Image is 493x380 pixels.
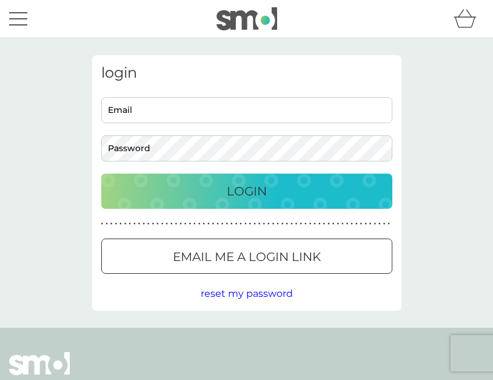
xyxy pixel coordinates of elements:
[212,221,215,227] p: ●
[184,221,187,227] p: ●
[300,221,302,227] p: ●
[216,7,277,30] img: smol
[374,221,376,227] p: ●
[101,221,104,227] p: ●
[124,221,127,227] p: ●
[263,221,265,227] p: ●
[253,221,256,227] p: ●
[378,221,381,227] p: ●
[133,221,136,227] p: ●
[318,221,321,227] p: ●
[201,286,293,302] button: reset my password
[290,221,293,227] p: ●
[230,221,233,227] p: ●
[119,221,122,227] p: ●
[161,221,164,227] p: ●
[323,221,326,227] p: ●
[156,221,159,227] p: ●
[240,221,242,227] p: ●
[272,221,275,227] p: ●
[198,221,201,227] p: ●
[295,221,298,227] p: ●
[346,221,349,227] p: ●
[175,221,178,227] p: ●
[355,221,358,227] p: ●
[201,288,293,299] span: reset my password
[101,239,392,274] button: Email me a login link
[314,221,316,227] p: ●
[221,221,224,227] p: ●
[170,221,173,227] p: ●
[226,221,228,227] p: ●
[115,221,117,227] p: ●
[101,174,392,209] button: Login
[277,221,279,227] p: ●
[387,221,390,227] p: ●
[189,221,191,227] p: ●
[179,221,182,227] p: ●
[383,221,386,227] p: ●
[369,221,372,227] p: ●
[101,64,392,82] h3: login
[454,7,484,31] div: basket
[249,221,252,227] p: ●
[360,221,363,227] p: ●
[286,221,289,227] p: ●
[267,221,270,227] p: ●
[341,221,344,227] p: ●
[332,221,335,227] p: ●
[235,221,238,227] p: ●
[227,182,267,201] p: Login
[350,221,353,227] p: ●
[244,221,247,227] p: ●
[129,221,131,227] p: ●
[281,221,284,227] p: ●
[203,221,205,227] p: ●
[193,221,196,227] p: ●
[147,221,150,227] p: ●
[152,221,154,227] p: ●
[327,221,330,227] p: ●
[173,247,321,266] p: Email me a login link
[9,7,27,30] button: menu
[106,221,108,227] p: ●
[216,221,219,227] p: ●
[258,221,261,227] p: ●
[337,221,339,227] p: ●
[364,221,367,227] p: ●
[143,221,145,227] p: ●
[166,221,168,227] p: ●
[207,221,210,227] p: ●
[304,221,307,227] p: ●
[309,221,312,227] p: ●
[110,221,113,227] p: ●
[138,221,141,227] p: ●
